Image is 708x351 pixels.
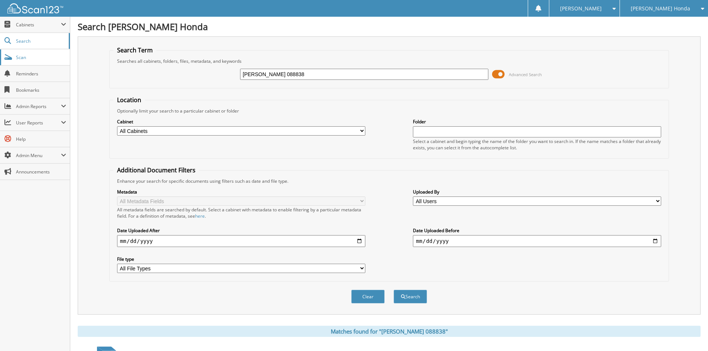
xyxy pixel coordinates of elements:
label: Metadata [117,189,365,195]
div: Searches all cabinets, folders, files, metadata, and keywords [113,58,665,64]
div: Matches found for "[PERSON_NAME] 088838" [78,326,701,337]
span: [PERSON_NAME] Honda [631,6,690,11]
label: Date Uploaded Before [413,227,661,234]
div: Optionally limit your search to a particular cabinet or folder [113,108,665,114]
label: File type [117,256,365,262]
div: All metadata fields are searched by default. Select a cabinet with metadata to enable filtering b... [117,207,365,219]
div: Enhance your search for specific documents using filters such as date and file type. [113,178,665,184]
legend: Additional Document Filters [113,166,199,174]
span: Reminders [16,71,66,77]
span: Advanced Search [509,72,542,77]
span: Help [16,136,66,142]
button: Clear [351,290,385,303]
span: Admin Reports [16,103,61,110]
span: Announcements [16,169,66,175]
label: Date Uploaded After [117,227,365,234]
button: Search [394,290,427,303]
legend: Search Term [113,46,156,54]
input: start [117,235,365,247]
a: here [195,213,205,219]
h1: Search [PERSON_NAME] Honda [78,20,701,33]
label: Uploaded By [413,189,661,195]
span: Admin Menu [16,152,61,159]
span: Bookmarks [16,87,66,93]
legend: Location [113,96,145,104]
iframe: Chat Widget [671,315,708,351]
img: scan123-logo-white.svg [7,3,63,13]
span: Scan [16,54,66,61]
div: Select a cabinet and begin typing the name of the folder you want to search in. If the name match... [413,138,661,151]
input: end [413,235,661,247]
span: Cabinets [16,22,61,28]
label: Folder [413,118,661,125]
span: [PERSON_NAME] [560,6,602,11]
label: Cabinet [117,118,365,125]
span: User Reports [16,120,61,126]
span: Search [16,38,65,44]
